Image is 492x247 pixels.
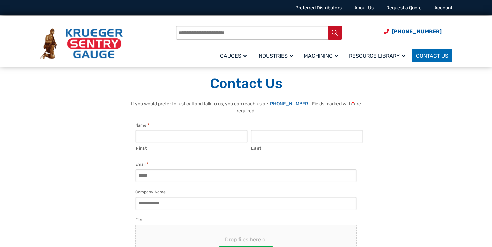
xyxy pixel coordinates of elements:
span: Machining [304,53,338,59]
label: Company Name [135,189,166,195]
h1: Contact Us [40,75,452,92]
span: Industries [257,53,293,59]
label: Email [135,161,149,168]
p: If you would prefer to just call and talk to us, you can reach us at: . Fields marked with are re... [129,100,363,114]
a: About Us [354,5,374,11]
a: Resource Library [345,48,412,63]
a: Industries [253,48,300,63]
a: Machining [300,48,345,63]
a: Gauges [216,48,253,63]
a: [PHONE_NUMBER] [268,101,310,107]
span: Gauges [220,53,247,59]
img: Krueger Sentry Gauge [40,28,123,59]
span: Drop files here or [146,236,346,244]
label: First [136,143,248,152]
a: Account [434,5,452,11]
a: Phone Number (920) 434-8860 [384,27,442,36]
a: Preferred Distributors [295,5,342,11]
label: Last [251,143,363,152]
span: Contact Us [416,53,448,59]
a: Contact Us [412,49,452,62]
span: Resource Library [349,53,405,59]
legend: Name [135,122,149,129]
span: [PHONE_NUMBER] [392,28,442,35]
a: Request a Quote [386,5,422,11]
label: File [135,217,142,223]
